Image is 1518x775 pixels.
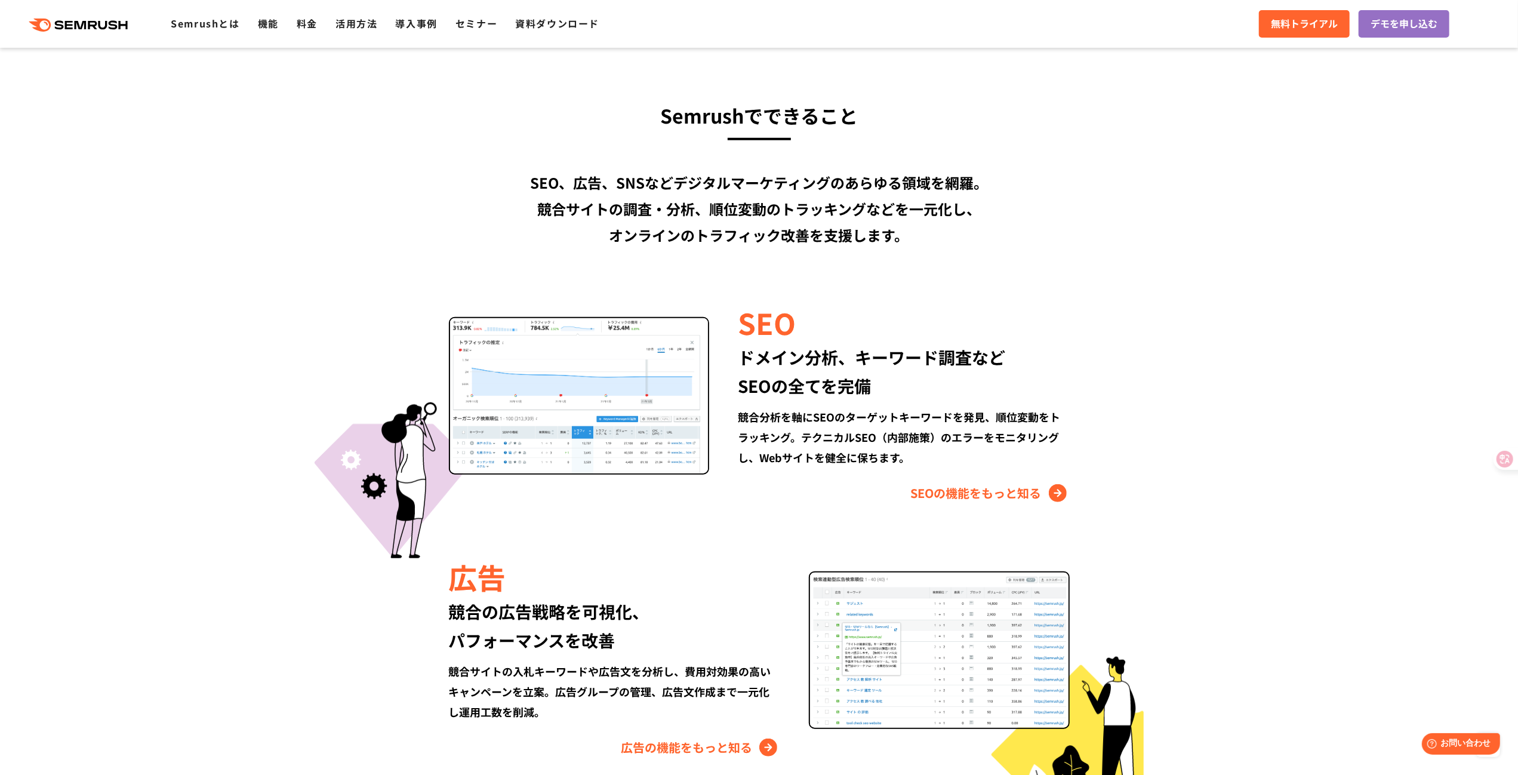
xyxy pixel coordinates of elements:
a: 活用方法 [335,16,377,30]
a: 無料トライアル [1259,10,1350,38]
iframe: Help widget launcher [1412,728,1505,762]
a: 資料ダウンロード [515,16,599,30]
a: 広告の機能をもっと知る [621,738,780,757]
a: 料金 [297,16,318,30]
div: SEO、広告、SNSなどデジタルマーケティングのあらゆる領域を網羅。 競合サイトの調査・分析、順位変動のトラッキングなどを一元化し、 オンラインのトラフィック改善を支援します。 [416,170,1103,248]
a: デモを申し込む [1359,10,1449,38]
div: 競合の広告戦略を可視化、 パフォーマンスを改善 [449,597,780,654]
a: 導入事例 [396,16,438,30]
a: SEOの機能をもっと知る [911,484,1070,503]
div: 広告 [449,556,780,597]
div: 競合分析を軸にSEOのターゲットキーワードを発見、順位変動をトラッキング。テクニカルSEO（内部施策）のエラーをモニタリングし、Webサイトを健全に保ちます。 [738,407,1069,468]
h3: Semrushでできること [416,99,1103,131]
div: ドメイン分析、キーワード調査など SEOの全てを完備 [738,343,1069,400]
a: Semrushとは [171,16,239,30]
a: 機能 [258,16,279,30]
span: デモを申し込む [1371,16,1437,32]
a: セミナー [455,16,497,30]
span: 無料トライアル [1271,16,1338,32]
div: 競合サイトの入札キーワードや広告文を分析し、費用対効果の高いキャンペーンを立案。広告グループの管理、広告文作成まで一元化し運用工数を削減。 [449,661,780,722]
div: SEO [738,302,1069,343]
